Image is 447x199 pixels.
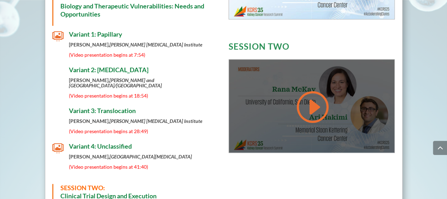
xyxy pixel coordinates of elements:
span: (Video presentation begins at 41:40) [69,164,148,170]
em: [PERSON_NAME] [MEDICAL_DATA] Institute [110,42,202,48]
strong: [PERSON_NAME], [69,154,192,160]
span: Variant 4: Unclassified [69,142,132,150]
span: Variant 2: [MEDICAL_DATA] [69,66,148,74]
span:  [52,31,64,42]
span: (Video presentation begins at 18:54) [69,93,148,99]
span: Variant 3: Translocation [69,107,136,114]
span:  [52,143,64,154]
strong: [PERSON_NAME], [69,42,202,48]
h3: SESSION TWO [229,42,395,54]
span:  [52,66,64,77]
em: [PERSON_NAME] [MEDICAL_DATA] Institute [110,118,202,124]
strong: [PERSON_NAME], [69,118,202,124]
span:  [52,107,64,118]
span: SESSION TWO: [60,184,105,192]
em: [GEOGRAPHIC_DATA][MEDICAL_DATA] [110,154,192,160]
em: [PERSON_NAME] and [GEOGRAPHIC_DATA]/[GEOGRAPHIC_DATA] [69,77,162,88]
span: Variant 1: Papillary [69,30,122,38]
strong: Biology and Therapeutic Vulnerabilities: Needs and Opportunities [60,2,204,18]
strong: [PERSON_NAME], [69,77,162,88]
span: (Video presentation begins at 28:49) [69,128,148,134]
span: (Video presentation begins at 7:54) [69,52,145,58]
